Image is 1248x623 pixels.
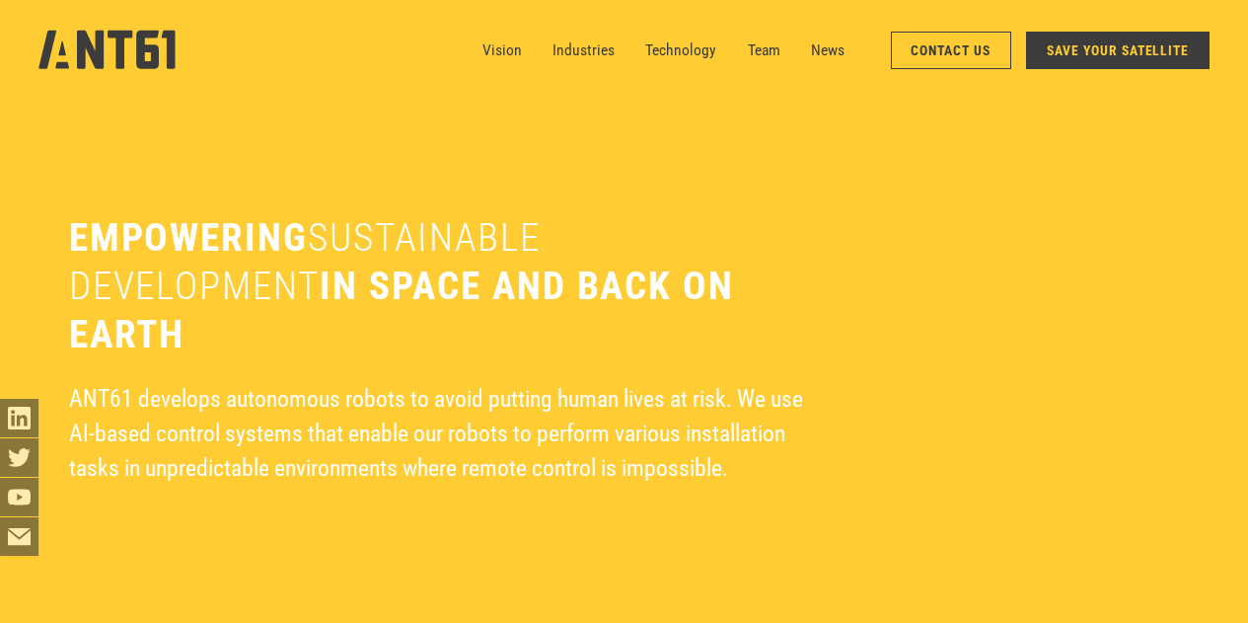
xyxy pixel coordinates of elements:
span: sustainable development [69,215,541,309]
h1: Empowering in space and back on earth [69,214,813,359]
a: Vision [482,31,522,69]
a: home [38,25,176,76]
a: News [811,31,844,69]
div: ANT61 develops autonomous robots to avoid putting human lives at risk. We use AI-based control sy... [69,382,813,487]
a: Contact Us [891,32,1011,69]
a: SAVE YOUR SATELLITE [1026,32,1210,69]
a: Industries [552,31,615,69]
a: Technology [645,31,716,69]
a: Team [748,31,780,69]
